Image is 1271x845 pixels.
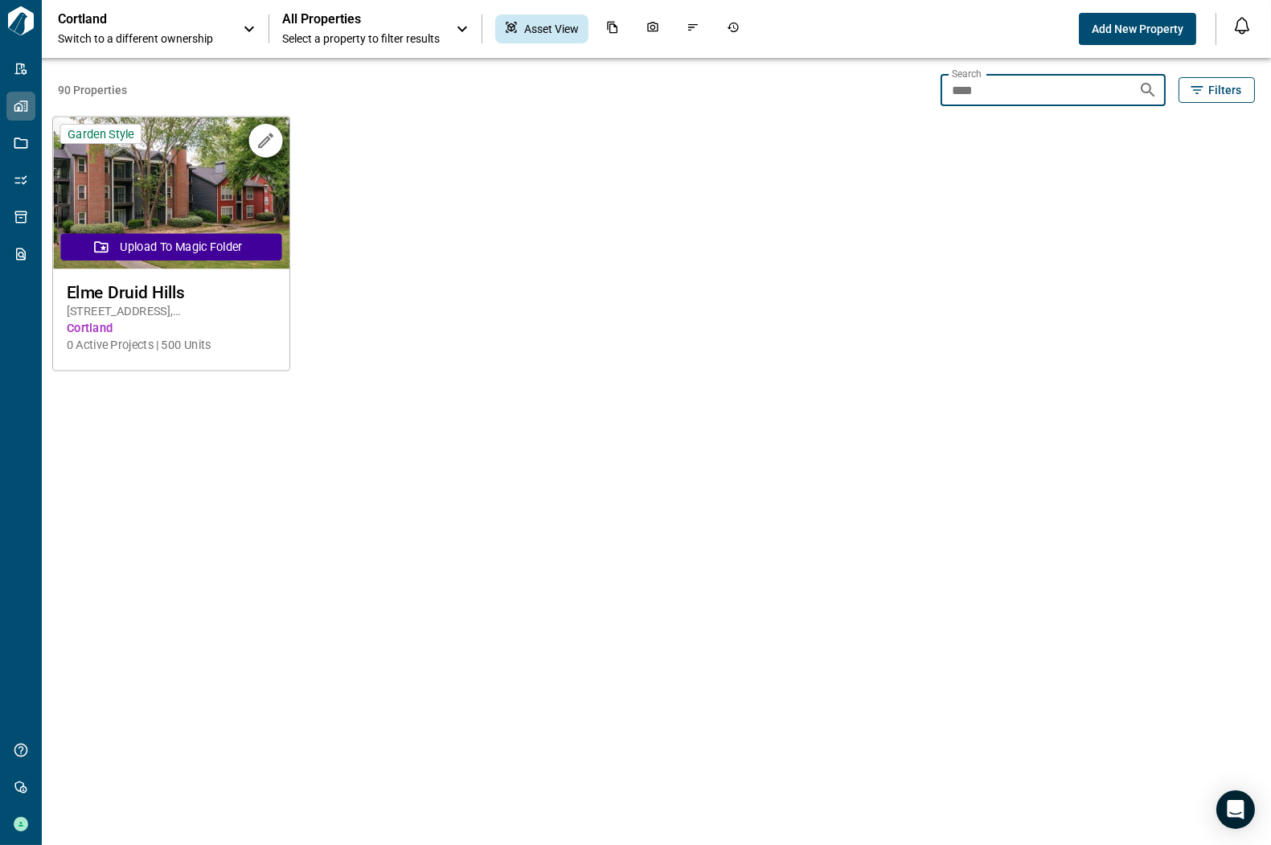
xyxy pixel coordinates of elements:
[67,337,276,354] span: 0 Active Projects | 500 Units
[282,11,440,27] span: All Properties
[677,14,709,43] div: Issues & Info
[67,303,276,320] span: [STREET_ADDRESS] , [GEOGRAPHIC_DATA] , GA
[60,233,281,260] button: Upload to Magic Folder
[1179,77,1255,103] button: Filters
[524,21,579,37] span: Asset View
[67,320,276,337] span: Cortland
[53,117,289,269] img: property-asset
[1092,21,1183,37] span: Add New Property
[1132,74,1164,106] button: Search properties
[1229,13,1255,39] button: Open notification feed
[597,14,629,43] div: Documents
[1216,790,1255,829] div: Open Intercom Messenger
[58,11,203,27] p: Cortland
[952,67,982,80] label: Search
[717,14,749,43] div: Job History
[58,31,227,47] span: Switch to a different ownership
[1079,13,1196,45] button: Add New Property
[67,282,276,302] span: Elme Druid Hills
[68,126,134,142] span: Garden Style
[282,31,440,47] span: Select a property to filter results
[1208,82,1241,98] span: Filters
[58,82,934,98] span: 90 Properties
[495,14,588,43] div: Asset View
[637,14,669,43] div: Photos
